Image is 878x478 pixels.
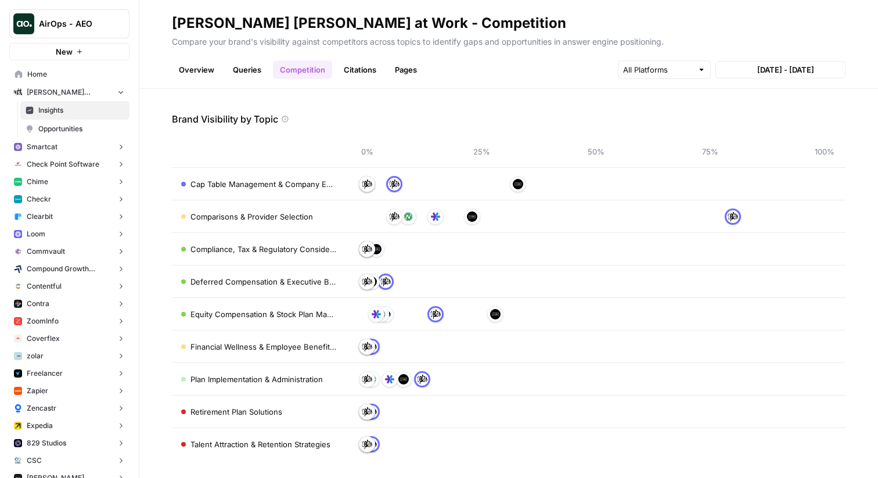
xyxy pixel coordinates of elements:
button: Contra [9,295,129,312]
div: [PERSON_NAME] [PERSON_NAME] at Work - Competition [172,14,566,33]
img: a9mur837mohu50bzw3stmy70eh87 [14,369,22,378]
p: Brand Visibility by Topic [172,112,278,126]
span: Talent Attraction & Retention Strategies [190,439,330,450]
button: 829 Studios [9,434,129,452]
img: f9jy1kbqirk62ko6bhaurha3fo9x [371,309,382,319]
img: gsu0kqis17fws64gusb3kkshz5m0 [362,179,372,189]
img: m87i3pytwzu9d7629hz0batfjj1p [430,309,441,319]
img: l4muj0jjfg7df9oj5fg31blri2em [14,335,22,343]
span: Retirement Plan Solutions [190,406,282,418]
button: ZoomInfo [9,312,129,330]
span: Contentful [27,281,62,292]
span: zolar [27,351,44,361]
img: gsu0kqis17fws64gusb3kkshz5m0 [362,439,372,450]
span: Home [27,69,124,80]
span: CSC [27,455,42,466]
img: kaevn8smg0ztd3bicv5o6c24vmo8 [14,265,22,273]
span: Financial Wellness & Employee Benefits Programs [190,341,337,353]
img: c35yeiwf0qjehltklbh57st2xhbo [398,374,409,384]
span: 25% [470,146,493,157]
span: Compound Growth Marketing [27,264,112,274]
img: m87i3pytwzu9d7629hz0batfjj1p [728,211,738,222]
span: Chime [27,177,48,187]
span: Opportunities [38,124,124,134]
span: Zencastr [27,403,56,414]
img: m87i3pytwzu9d7629hz0batfjj1p [389,179,400,189]
span: 829 Studios [27,438,66,448]
button: Commvault [9,243,129,260]
a: Home [9,65,129,84]
img: yvejo61whxrb805zs4m75phf6mr8 [14,457,22,465]
img: r1kj8td8zocxzhcrdgnlfi8d2cy7 [14,422,22,430]
img: fr92439b8i8d8kixz6owgxh362ib [14,213,22,221]
a: Insights [20,101,129,120]
img: m87i3pytwzu9d7629hz0batfjj1p [14,88,22,96]
span: Zapier [27,386,48,396]
img: hcm4s7ic2xq26rsmuray6dv1kquq [14,317,22,325]
button: Zapier [9,382,129,400]
span: Check Point Software [27,159,99,170]
a: Overview [172,60,221,79]
span: Cap Table Management & Company Equity [190,178,337,190]
span: Coverflex [27,333,60,344]
p: Compare your brand's visibility against competitors across topics to identify gaps and opportunit... [172,33,845,48]
img: gddfodh0ack4ddcgj10xzwv4nyos [14,160,22,168]
img: 2vxoi866l1l8xpaaavmhv0dzd8ba [403,211,413,222]
button: New [9,43,129,60]
img: xf6b4g7v9n1cfco8wpzm78dqnb6e [14,247,22,256]
img: rkye1xl29jr3pw1t320t03wecljb [14,143,22,151]
button: Chime [9,173,129,191]
img: gsu0kqis17fws64gusb3kkshz5m0 [389,211,400,222]
span: Comparisons & Provider Selection [190,211,313,222]
button: CSC [9,452,129,469]
button: [DATE] - [DATE] [715,61,845,78]
input: All Platforms [623,64,693,76]
button: Check Point Software [9,156,129,173]
img: c35yeiwf0qjehltklbh57st2xhbo [513,179,523,189]
img: 78cr82s63dt93a7yj2fue7fuqlci [14,195,22,203]
span: [DATE] - [DATE] [757,64,814,76]
img: c35yeiwf0qjehltklbh57st2xhbo [371,244,382,254]
img: c35yeiwf0qjehltklbh57st2xhbo [490,309,501,319]
span: 50% [584,146,607,157]
a: Citations [337,60,383,79]
button: Contentful [9,278,129,295]
img: c35yeiwf0qjehltklbh57st2xhbo [467,211,477,222]
img: gsu0kqis17fws64gusb3kkshz5m0 [362,244,372,254]
button: Zencastr [9,400,129,417]
a: Pages [388,60,424,79]
img: AirOps - AEO Logo [13,13,34,34]
button: Compound Growth Marketing [9,260,129,278]
img: 8scb49tlb2vriaw9mclg8ae1t35j [14,387,22,395]
span: Checkr [27,194,51,204]
button: Coverflex [9,330,129,347]
span: 0% [355,146,379,157]
img: s6x7ltuwawlcg2ux8d2ne4wtho4t [14,404,22,412]
span: Compliance, Tax & Regulatory Considerations [190,243,337,255]
img: gsu0kqis17fws64gusb3kkshz5m0 [362,374,372,384]
button: Workspace: AirOps - AEO [9,9,129,38]
img: wev6amecshr6l48lvue5fy0bkco1 [14,230,22,238]
button: Clearbit [9,208,129,225]
span: Freelancer [27,368,63,379]
span: Insights [38,105,124,116]
button: Expedia [9,417,129,434]
span: Equity Compensation & Stock Plan Management [190,308,337,320]
button: Checkr [9,191,129,208]
button: zolar [9,347,129,365]
span: 100% [813,146,836,157]
span: New [56,46,73,57]
span: ZoomInfo [27,316,59,326]
button: Loom [9,225,129,243]
img: f9jy1kbqirk62ko6bhaurha3fo9x [384,374,395,384]
img: m87i3pytwzu9d7629hz0batfjj1p [380,276,391,287]
button: Smartcat [9,138,129,156]
img: gsu0kqis17fws64gusb3kkshz5m0 [362,407,372,417]
span: Plan Implementation & Administration [190,373,323,385]
img: 6os5al305rae5m5hhkke1ziqya7s [14,352,22,360]
span: [PERSON_NAME] [PERSON_NAME] at Work [27,87,112,98]
a: Queries [226,60,268,79]
img: mhv33baw7plipcpp00rsngv1nu95 [14,178,22,186]
img: gsu0kqis17fws64gusb3kkshz5m0 [362,276,372,287]
img: azd67o9nw473vll9dbscvlvo9wsn [14,300,22,308]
